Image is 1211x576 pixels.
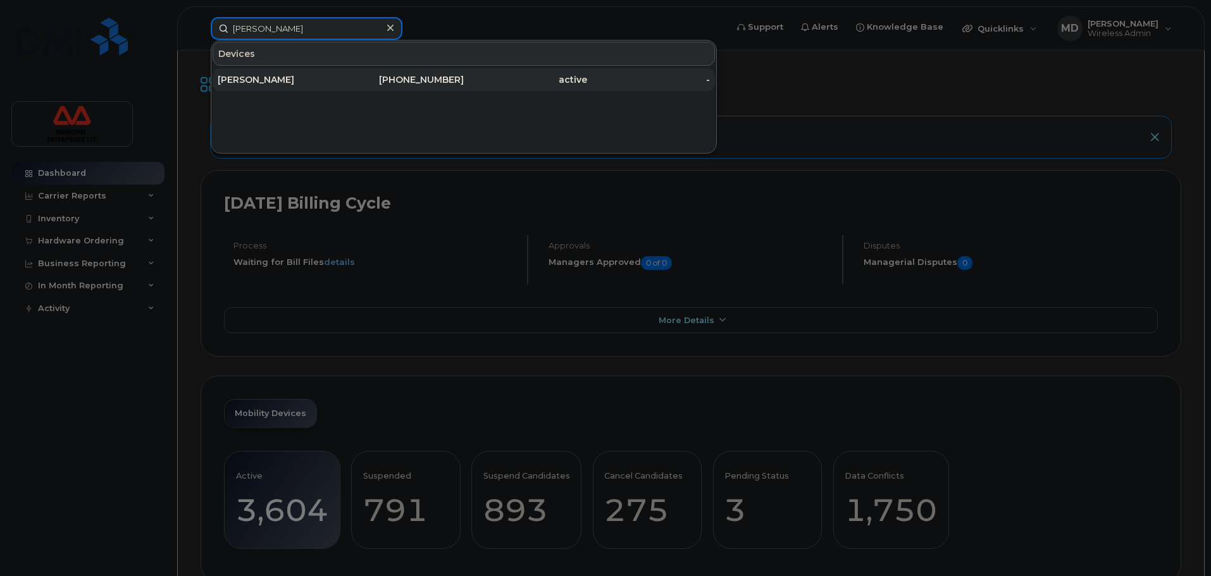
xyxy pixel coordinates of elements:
div: active [464,73,587,86]
div: [PHONE_NUMBER] [341,73,464,86]
div: - [587,73,711,86]
span: [PERSON_NAME] [218,74,294,85]
div: Devices [213,42,715,66]
a: [PERSON_NAME][PHONE_NUMBER]active- [213,68,715,91]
